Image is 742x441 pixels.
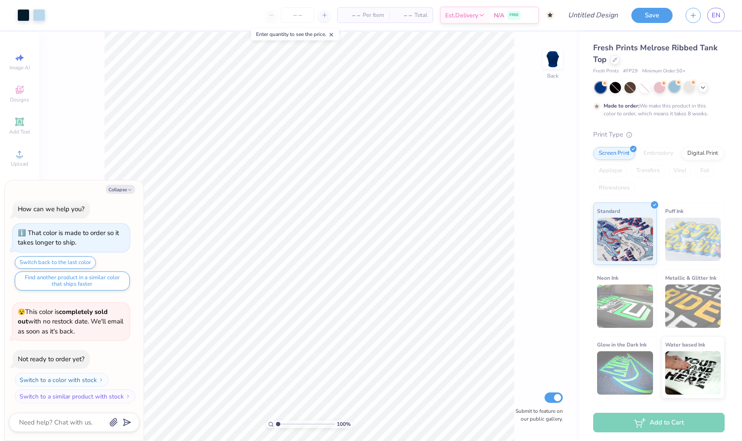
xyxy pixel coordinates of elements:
label: Submit to feature on our public gallery. [511,407,563,423]
span: 100 % [337,420,351,428]
div: Embroidery [638,147,679,160]
span: Water based Ink [665,340,705,349]
img: Water based Ink [665,351,721,395]
button: Switch back to the last color [15,256,96,269]
img: Standard [597,218,653,261]
img: Metallic & Glitter Ink [665,284,721,328]
span: Per Item [363,11,384,20]
button: Collapse [106,185,135,194]
button: Switch to a color with stock [15,373,108,387]
span: Image AI [10,64,30,71]
span: Add Text [9,128,30,135]
span: 😵 [18,308,25,316]
div: Print Type [593,130,725,140]
span: – – [343,11,360,20]
span: # FP29 [623,68,638,75]
div: How can we help you? [18,205,85,213]
div: That color is made to order so it takes longer to ship. [18,229,119,247]
span: Est. Delivery [445,11,478,20]
span: N/A [494,11,504,20]
input: – – [281,7,315,23]
div: Transfers [630,164,665,177]
button: Switch to a similar product with stock [15,389,135,403]
img: Glow in the Dark Ink [597,351,653,395]
strong: Made to order: [604,102,640,109]
span: Glow in the Dark Ink [597,340,647,349]
span: Designs [10,96,29,103]
span: Neon Ink [597,273,618,282]
div: Back [547,72,558,80]
span: Fresh Prints Melrose Ribbed Tank Top [593,42,718,65]
span: Upload [11,160,28,167]
span: Total [414,11,427,20]
div: Rhinestones [593,182,635,195]
input: Untitled Design [561,7,625,24]
strong: completely sold out [18,307,108,326]
img: Neon Ink [597,284,653,328]
span: Puff Ink [665,206,683,216]
div: Enter quantity to see the price. [251,28,339,40]
button: Save [631,8,673,23]
div: Applique [593,164,628,177]
div: Digital Print [682,147,724,160]
div: Foil [695,164,715,177]
span: FREE [509,12,519,18]
span: – – [394,11,412,20]
img: Switch to a similar product with stock [125,394,131,399]
button: Find another product in a similar color that ships faster [15,271,130,291]
img: Switch to a color with stock [98,377,104,382]
span: Metallic & Glitter Ink [665,273,716,282]
span: Minimum Order: 50 + [642,68,686,75]
span: Fresh Prints [593,68,619,75]
img: Back [544,50,561,68]
div: We make this product in this color to order, which means it takes 8 weeks. [604,102,710,118]
a: EN [707,8,725,23]
img: Puff Ink [665,218,721,261]
div: Vinyl [668,164,692,177]
div: Not ready to order yet? [18,355,85,363]
span: EN [712,10,720,20]
div: Screen Print [593,147,635,160]
span: Standard [597,206,620,216]
span: This color is with no restock date. We'll email as soon as it's back. [18,307,123,336]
